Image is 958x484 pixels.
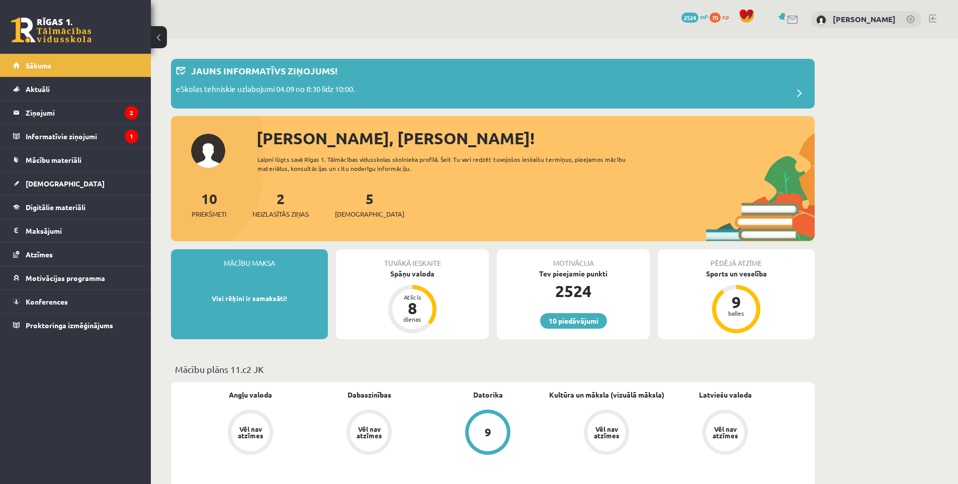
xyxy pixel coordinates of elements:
a: 10Priekšmeti [192,189,226,219]
a: Motivācijas programma [13,266,138,289]
legend: Maksājumi [26,219,138,242]
div: Tev pieejamie punkti [497,268,650,279]
span: Konferences [26,297,68,306]
a: 2Neizlasītās ziņas [252,189,309,219]
a: Sports un veselība 9 balles [658,268,815,335]
span: Motivācijas programma [26,273,105,282]
div: Vēl nav atzīmes [592,426,621,439]
span: [DEMOGRAPHIC_DATA] [26,179,105,188]
span: Aktuāli [26,84,50,93]
span: mP [700,13,708,21]
a: Mācību materiāli [13,148,138,171]
a: Atzīmes [13,243,138,266]
i: 2 [125,106,138,120]
div: 9 [485,427,491,438]
i: 1 [125,130,138,143]
span: 70 [710,13,721,23]
span: Digitālie materiāli [26,203,85,212]
a: Ziņojumi2 [13,101,138,124]
a: Vēl nav atzīmes [191,410,310,457]
div: Mācību maksa [171,249,328,268]
div: [PERSON_NAME], [PERSON_NAME]! [256,126,815,150]
a: Datorika [473,390,503,400]
a: 10 piedāvājumi [540,313,607,329]
a: [PERSON_NAME] [833,14,896,24]
span: Proktoringa izmēģinājums [26,321,113,330]
p: eSkolas tehniskie uzlabojumi 04.09 no 8:30 līdz 10:00. [176,83,355,98]
div: Vēl nav atzīmes [711,426,739,439]
span: Neizlasītās ziņas [252,209,309,219]
a: Dabaszinības [347,390,391,400]
a: Digitālie materiāli [13,196,138,219]
a: Latviešu valoda [699,390,752,400]
span: 2524 [681,13,699,23]
a: Jauns informatīvs ziņojums! eSkolas tehniskie uzlabojumi 04.09 no 8:30 līdz 10:00. [176,64,810,104]
a: Informatīvie ziņojumi1 [13,125,138,148]
a: Vēl nav atzīmes [310,410,428,457]
a: Vēl nav atzīmes [547,410,666,457]
a: Maksājumi [13,219,138,242]
div: dienas [397,316,427,322]
span: xp [722,13,729,21]
a: Angļu valoda [229,390,272,400]
a: 2524 mP [681,13,708,21]
div: Tuvākā ieskaite [336,249,489,268]
div: Atlicis [397,294,427,300]
div: Sports un veselība [658,268,815,279]
a: Kultūra un māksla (vizuālā māksla) [549,390,664,400]
a: 70 xp [710,13,734,21]
p: Jauns informatīvs ziņojums! [191,64,337,77]
span: Atzīmes [26,250,53,259]
p: Mācību plāns 11.c2 JK [175,362,811,376]
div: 8 [397,300,427,316]
div: 9 [721,294,751,310]
div: Vēl nav atzīmes [355,426,383,439]
div: balles [721,310,751,316]
span: Priekšmeti [192,209,226,219]
span: Mācību materiāli [26,155,81,164]
div: Pēdējā atzīme [658,249,815,268]
a: Spāņu valoda Atlicis 8 dienas [336,268,489,335]
div: Vēl nav atzīmes [236,426,265,439]
div: 2524 [497,279,650,303]
a: Aktuāli [13,77,138,101]
a: Proktoringa izmēģinājums [13,314,138,337]
a: 5[DEMOGRAPHIC_DATA] [335,189,404,219]
div: Laipni lūgts savā Rīgas 1. Tālmācības vidusskolas skolnieka profilā. Šeit Tu vari redzēt tuvojošo... [257,155,644,173]
span: Sākums [26,61,51,70]
div: Motivācija [497,249,650,268]
a: Konferences [13,290,138,313]
span: [DEMOGRAPHIC_DATA] [335,209,404,219]
a: 9 [428,410,547,457]
div: Spāņu valoda [336,268,489,279]
a: [DEMOGRAPHIC_DATA] [13,172,138,195]
legend: Informatīvie ziņojumi [26,125,138,148]
a: Vēl nav atzīmes [666,410,785,457]
img: Rodrigo Skuja [816,15,826,25]
p: Visi rēķini ir samaksāti! [176,294,323,304]
legend: Ziņojumi [26,101,138,124]
a: Sākums [13,54,138,77]
a: Rīgas 1. Tālmācības vidusskola [11,18,92,43]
